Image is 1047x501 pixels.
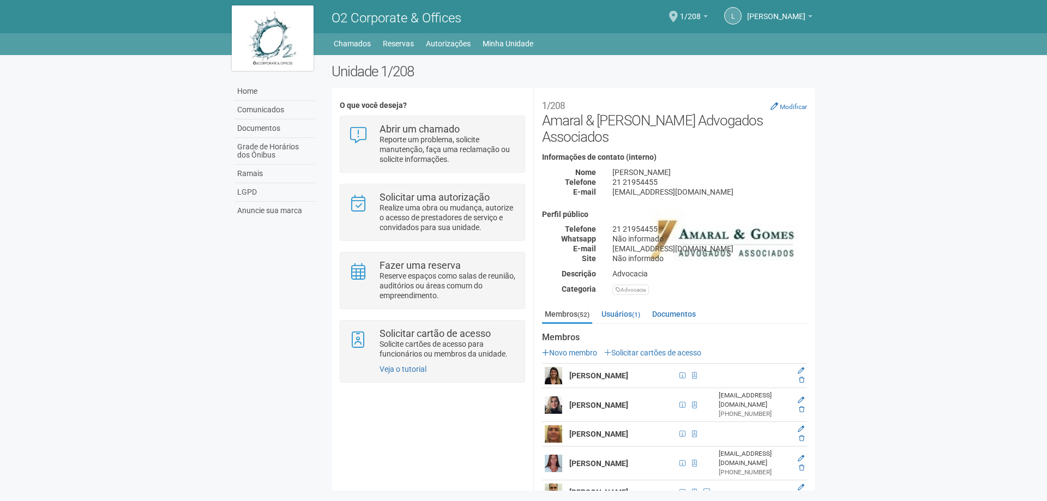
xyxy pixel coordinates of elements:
[577,311,589,318] small: (52)
[747,14,813,22] a: [PERSON_NAME]
[565,178,596,186] strong: Telefone
[747,2,805,21] span: Luciana
[234,138,315,165] a: Grade de Horários dos Ônibus
[542,210,807,219] h4: Perfil público
[234,119,315,138] a: Documentos
[604,177,815,187] div: 21 21954455
[719,409,790,419] div: [PHONE_NUMBER]
[799,406,804,413] a: Excluir membro
[799,464,804,472] a: Excluir membro
[599,306,643,322] a: Usuários(1)
[632,311,640,318] small: (1)
[604,269,815,279] div: Advocacia
[380,203,516,232] p: Realize uma obra ou mudança, autorize o acesso de prestadores de serviço e convidados para sua un...
[545,425,562,443] img: user.png
[380,328,491,339] strong: Solicitar cartão de acesso
[234,183,315,202] a: LGPD
[565,225,596,233] strong: Telefone
[604,348,701,357] a: Solicitar cartões de acesso
[575,168,596,177] strong: Nome
[680,14,708,22] a: 1/208
[380,135,516,164] p: Reporte um problema, solicite manutenção, faça uma reclamação ou solicite informações.
[798,484,804,491] a: Editar membro
[561,234,596,243] strong: Whatsapp
[799,376,804,384] a: Excluir membro
[334,36,371,51] a: Chamados
[798,455,804,462] a: Editar membro
[780,103,807,111] small: Modificar
[380,123,460,135] strong: Abrir um chamado
[348,124,516,164] a: Abrir um chamado Reporte um problema, solicite manutenção, faça uma reclamação ou solicite inform...
[719,468,790,477] div: [PHONE_NUMBER]
[348,261,516,300] a: Fazer uma reserva Reserve espaços como salas de reunião, auditórios ou áreas comum do empreendime...
[542,348,597,357] a: Novo membro
[569,459,628,468] strong: [PERSON_NAME]
[562,285,596,293] strong: Categoria
[573,188,596,196] strong: E-mail
[545,367,562,384] img: user.png
[332,10,461,26] span: O2 Corporate & Offices
[649,210,799,265] img: business.png
[234,165,315,183] a: Ramais
[380,259,461,271] strong: Fazer uma reserva
[545,455,562,472] img: user.png
[604,253,815,263] div: Não informado
[724,7,742,25] a: L
[232,5,314,71] img: logo.jpg
[604,244,815,253] div: [EMAIL_ADDRESS][DOMAIN_NAME]
[234,202,315,220] a: Anuncie sua marca
[604,187,815,197] div: [EMAIL_ADDRESS][DOMAIN_NAME]
[332,63,815,80] h2: Unidade 1/208
[562,269,596,278] strong: Descrição
[604,234,815,244] div: Não informado
[348,329,516,359] a: Solicitar cartão de acesso Solicite cartões de acesso para funcionários ou membros da unidade.
[569,488,628,497] strong: [PERSON_NAME]
[348,192,516,232] a: Solicitar uma autorização Realize uma obra ou mudança, autorize o acesso de prestadores de serviç...
[542,333,807,342] strong: Membros
[771,102,807,111] a: Modificar
[582,254,596,263] strong: Site
[483,36,533,51] a: Minha Unidade
[612,285,649,295] div: Advocacia
[542,153,807,161] h4: Informações de contato (interno)
[542,100,565,111] small: 1/208
[799,434,804,442] a: Excluir membro
[380,191,490,203] strong: Solicitar uma autorização
[542,96,807,145] h2: Amaral & [PERSON_NAME] Advogados Associados
[569,430,628,438] strong: [PERSON_NAME]
[545,396,562,414] img: user.png
[340,101,525,110] h4: O que você deseja?
[380,365,426,373] a: Veja o tutorial
[680,2,701,21] span: 1/208
[569,371,628,380] strong: [PERSON_NAME]
[569,401,628,409] strong: [PERSON_NAME]
[798,367,804,375] a: Editar membro
[604,224,815,234] div: 21 21954455
[234,82,315,101] a: Home
[380,271,516,300] p: Reserve espaços como salas de reunião, auditórios ou áreas comum do empreendimento.
[719,449,790,468] div: [EMAIL_ADDRESS][DOMAIN_NAME]
[798,425,804,433] a: Editar membro
[234,101,315,119] a: Comunicados
[426,36,471,51] a: Autorizações
[542,306,592,324] a: Membros(52)
[383,36,414,51] a: Reservas
[649,306,699,322] a: Documentos
[380,339,516,359] p: Solicite cartões de acesso para funcionários ou membros da unidade.
[604,167,815,177] div: [PERSON_NAME]
[545,484,562,501] img: user.png
[798,396,804,404] a: Editar membro
[573,244,596,253] strong: E-mail
[719,391,790,409] div: [EMAIL_ADDRESS][DOMAIN_NAME]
